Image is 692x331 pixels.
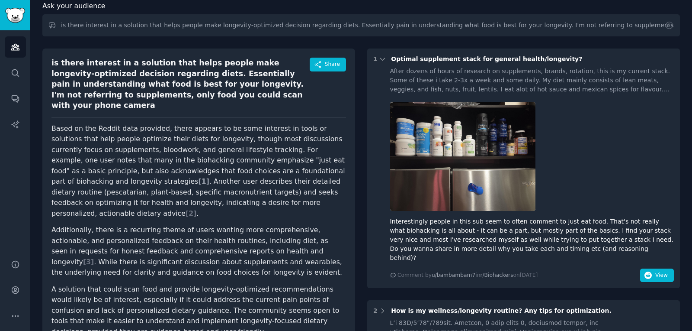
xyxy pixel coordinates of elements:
[42,14,680,36] input: Ask this audience a question...
[186,209,196,217] span: [ 2 ]
[397,272,538,279] div: Comment by in on [DATE]
[655,272,668,279] span: View
[391,55,582,62] span: Optimal supplement stack for general health/longevity?
[391,307,611,314] span: How is my wellness/longevity routine? Any tips for optimization.
[198,177,209,185] span: [ 1 ]
[373,306,378,315] div: 2
[390,102,535,211] img: Optimal supplement stack for general health/longevity?
[373,55,378,64] div: 1
[51,225,346,278] p: Additionally, there is a recurring theme of users wanting more comprehensive, actionable, and per...
[480,272,513,278] span: r/Biohackers
[640,273,674,280] a: View
[51,123,346,219] p: Based on the Reddit data provided, there appears to be some interest in tools or solutions that h...
[83,258,94,266] span: [ 3 ]
[390,67,674,94] div: After dozens of hours of research on supplements, brands, rotation, this is my current stack. Som...
[310,58,346,71] button: Share
[640,269,674,282] button: View
[51,58,310,111] div: is there interest in a solution that helps people make longevity-optimized decision regarding die...
[432,272,475,278] span: u/bambambam7
[390,217,674,263] div: Interestingly people in this sub seem to often comment to just eat food. That's not really what b...
[42,1,106,12] span: Ask your audience
[325,61,340,68] span: Share
[5,8,25,23] img: GummySearch logo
